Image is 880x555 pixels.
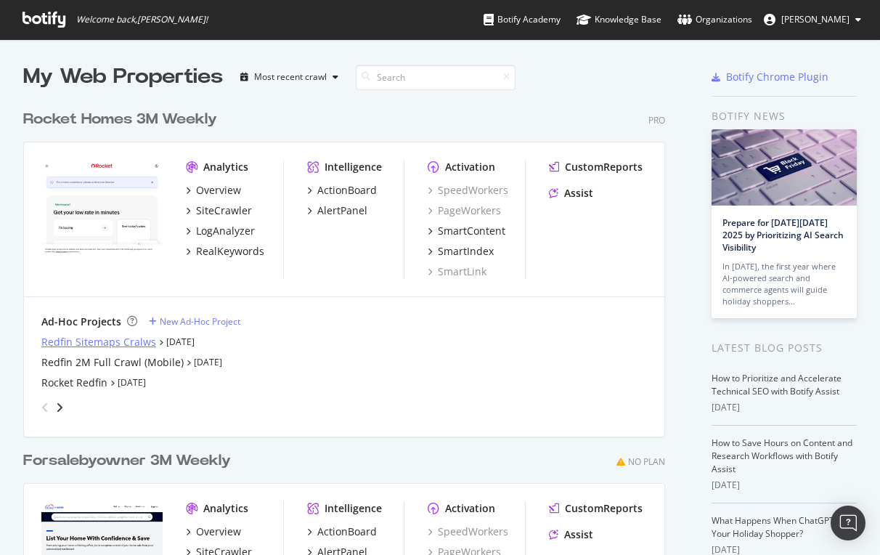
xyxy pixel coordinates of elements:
[41,376,107,390] a: Rocket Redfin
[565,501,643,516] div: CustomReports
[438,244,494,259] div: SmartIndex
[307,183,377,198] a: ActionBoard
[712,479,857,492] div: [DATE]
[41,315,121,329] div: Ad-Hoc Projects
[549,160,643,174] a: CustomReports
[677,12,752,27] div: Organizations
[166,336,195,348] a: [DATE]
[196,224,255,238] div: LogAnalyzer
[726,70,828,84] div: Botify Chrome Plugin
[118,376,146,389] a: [DATE]
[54,400,65,415] div: angle-right
[445,160,495,174] div: Activation
[648,114,665,126] div: Pro
[712,514,843,540] a: What Happens When ChatGPT Is Your Holiday Shopper?
[438,224,505,238] div: SmartContent
[317,183,377,198] div: ActionBoard
[445,501,495,516] div: Activation
[186,203,252,218] a: SiteCrawler
[254,73,327,81] div: Most recent crawl
[325,501,382,516] div: Intelligence
[160,315,240,328] div: New Ad-Hoc Project
[628,455,665,468] div: No Plan
[23,450,237,471] a: Forsalebyowner 3M Weekly
[722,216,844,254] a: Prepare for [DATE][DATE] 2025 by Prioritizing AI Search Visibility
[203,160,248,174] div: Analytics
[781,13,850,25] span: Norma Moras
[41,335,156,349] a: Redfin Sitemaps Cralws
[317,524,377,539] div: ActionBoard
[325,160,382,174] div: Intelligence
[307,203,367,218] a: AlertPanel
[317,203,367,218] div: AlertPanel
[428,224,505,238] a: SmartContent
[203,501,248,516] div: Analytics
[76,14,208,25] span: Welcome back, [PERSON_NAME] !
[712,129,857,206] img: Prepare for Black Friday 2025 by Prioritizing AI Search Visibility
[564,527,593,542] div: Assist
[712,70,828,84] a: Botify Chrome Plugin
[549,501,643,516] a: CustomReports
[428,264,486,279] a: SmartLink
[752,8,873,31] button: [PERSON_NAME]
[196,524,241,539] div: Overview
[484,12,561,27] div: Botify Academy
[428,244,494,259] a: SmartIndex
[186,244,264,259] a: RealKeywords
[549,186,593,200] a: Assist
[194,356,222,368] a: [DATE]
[565,160,643,174] div: CustomReports
[23,62,223,92] div: My Web Properties
[186,183,241,198] a: Overview
[722,261,846,307] div: In [DATE], the first year where AI-powered search and commerce agents will guide holiday shoppers…
[428,524,508,539] a: SpeedWorkers
[564,186,593,200] div: Assist
[36,396,54,419] div: angle-left
[712,401,857,414] div: [DATE]
[41,160,163,256] img: www.rocket.com
[428,203,501,218] a: PageWorkers
[577,12,661,27] div: Knowledge Base
[196,203,252,218] div: SiteCrawler
[356,65,516,90] input: Search
[186,524,241,539] a: Overview
[428,183,508,198] a: SpeedWorkers
[831,506,865,540] div: Open Intercom Messenger
[23,109,223,130] a: Rocket Homes 3M Weekly
[41,355,184,370] a: Redfin 2M Full Crawl (Mobile)
[149,315,240,328] a: New Ad-Hoc Project
[23,450,231,471] div: Forsalebyowner 3M Weekly
[712,340,857,356] div: Latest Blog Posts
[23,109,217,130] div: Rocket Homes 3M Weekly
[712,372,842,397] a: How to Prioritize and Accelerate Technical SEO with Botify Assist
[712,437,852,475] a: How to Save Hours on Content and Research Workflows with Botify Assist
[235,65,344,89] button: Most recent crawl
[196,183,241,198] div: Overview
[196,244,264,259] div: RealKeywords
[712,108,857,124] div: Botify news
[549,527,593,542] a: Assist
[186,224,255,238] a: LogAnalyzer
[307,524,377,539] a: ActionBoard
